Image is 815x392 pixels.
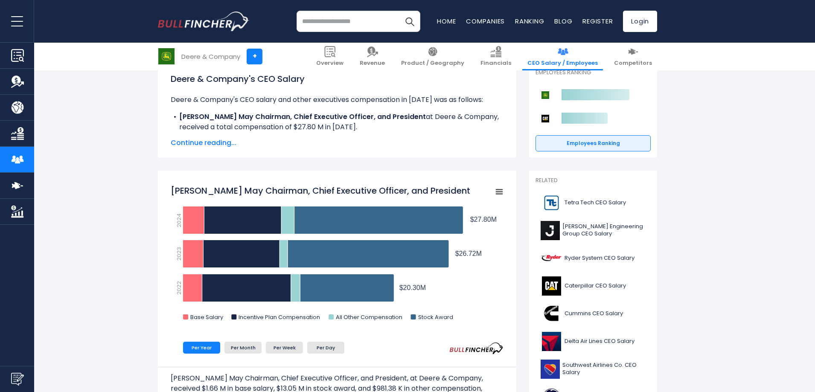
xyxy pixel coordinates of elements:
span: Tetra Tech CEO Salary [565,199,626,206]
span: Caterpillar CEO Salary [565,282,626,290]
p: Deere & Company's CEO salary and other executives compensation in [DATE] was as follows: [171,95,504,105]
a: Companies [466,17,505,26]
a: Overview [311,43,349,70]
img: CMI logo [541,304,562,323]
li: at Deere & Company, received a total compensation of $27.80 M in [DATE]. [171,112,504,132]
li: Per Month [224,342,262,354]
a: Delta Air Lines CEO Salary [536,330,651,353]
a: Caterpillar CEO Salary [536,274,651,298]
text: Incentive Plan Compensation [239,313,320,321]
a: CEO Salary / Employees [522,43,603,70]
a: Employees Ranking [536,135,651,151]
img: J logo [541,221,560,240]
p: Related [536,177,651,184]
a: Revenue [355,43,390,70]
a: Ryder System CEO Salary [536,247,651,270]
a: Tetra Tech CEO Salary [536,191,651,215]
p: Employees Ranking [536,69,651,76]
div: Deere & Company [181,52,240,61]
img: DE logo [158,48,175,64]
span: Cummins CEO Salary [565,310,623,317]
button: Search [399,11,420,32]
tspan: [PERSON_NAME] May Chairman, Chief Executive Officer, and President [171,185,470,197]
img: DAL logo [541,332,562,351]
a: Competitors [609,43,657,70]
text: 2022 [175,281,183,295]
span: Southwest Airlines Co. CEO Salary [562,362,646,376]
span: Competitors [614,60,652,67]
span: Financials [480,60,511,67]
b: [PERSON_NAME] May Chairman, Chief Executive Officer, and President [179,112,426,122]
a: Ranking [515,17,544,26]
span: CEO Salary / Employees [527,60,598,67]
img: TTEK logo [541,193,562,212]
img: Deere & Company competitors logo [540,90,551,101]
text: 2023 [175,247,183,261]
span: Ryder System CEO Salary [565,255,635,262]
a: Financials [475,43,516,70]
a: Blog [554,17,572,26]
img: bullfincher logo [158,12,250,31]
span: Delta Air Lines CEO Salary [565,338,635,345]
a: Southwest Airlines Co. CEO Salary [536,357,651,381]
span: Overview [316,60,343,67]
tspan: $20.30M [399,284,426,291]
img: R logo [541,249,562,268]
li: Per Year [183,342,220,354]
a: Cummins CEO Salary [536,302,651,325]
li: Per Week [266,342,303,354]
li: Per Day [307,342,344,354]
a: Register [582,17,613,26]
span: Revenue [360,60,385,67]
span: [PERSON_NAME] Engineering Group CEO Salary [562,223,646,238]
a: Home [437,17,456,26]
img: LUV logo [541,360,560,379]
text: 2024 [175,213,183,227]
a: Login [623,11,657,32]
span: Product / Geography [401,60,464,67]
text: Stock Award [418,313,453,321]
img: CAT logo [541,276,562,296]
span: Continue reading... [171,138,504,148]
tspan: $27.80M [470,216,497,223]
a: [PERSON_NAME] Engineering Group CEO Salary [536,219,651,242]
text: Base Salary [190,313,224,321]
text: All Other Compensation [336,313,402,321]
h1: Deere & Company's CEO Salary [171,73,504,85]
a: Product / Geography [396,43,469,70]
a: + [247,49,262,64]
svg: John C. May Chairman, Chief Executive Officer, and President [171,180,504,330]
tspan: $26.72M [455,250,482,257]
img: Caterpillar competitors logo [540,113,551,124]
a: Go to homepage [158,12,250,31]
